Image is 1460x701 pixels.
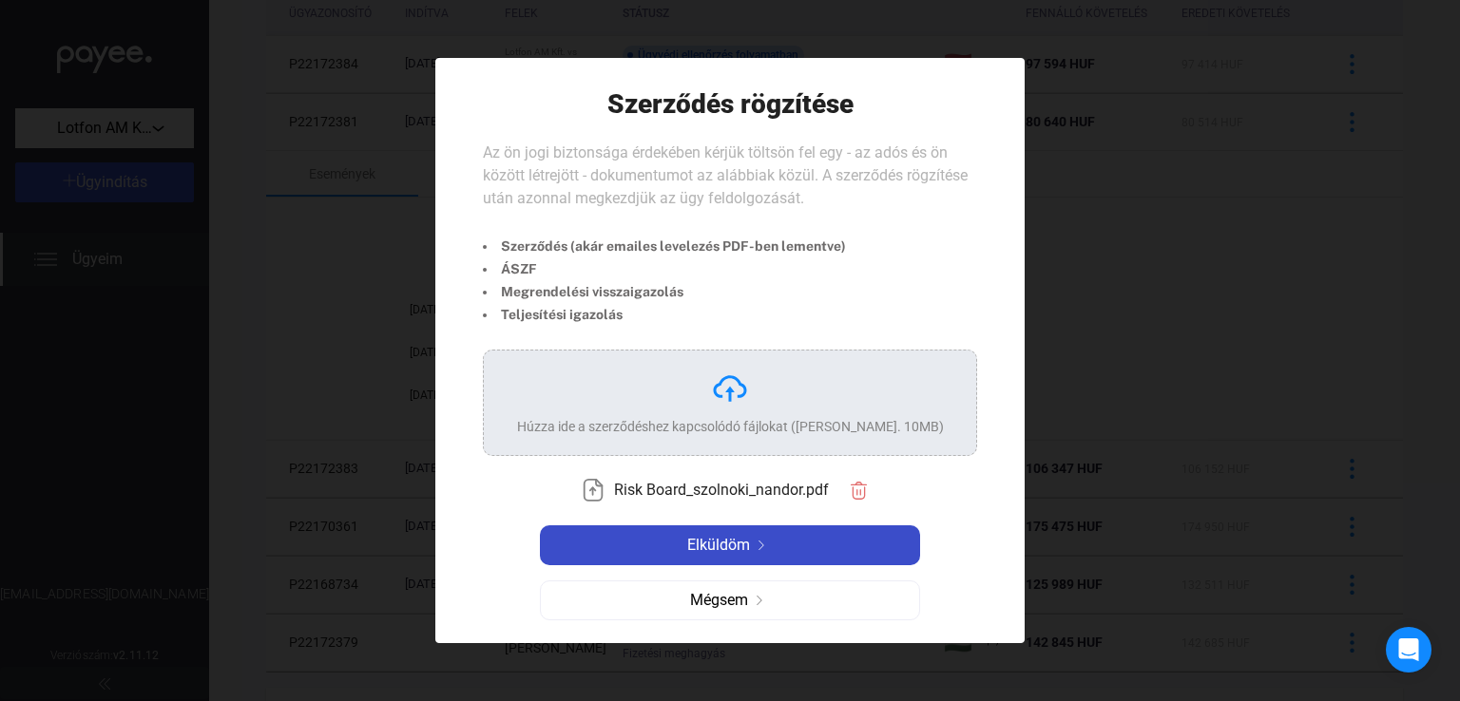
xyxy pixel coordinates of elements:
span: Az ön jogi biztonsága érdekében kérjük töltsön fel egy - az adós és ön között létrejött - dokumen... [483,143,968,207]
img: trash-red [849,481,869,501]
span: Elküldöm [687,534,750,557]
div: Húzza ide a szerződéshez kapcsolódó fájlokat ([PERSON_NAME]. 10MB) [517,417,944,436]
li: Megrendelési visszaigazolás [483,280,846,303]
span: Mégsem [690,589,748,612]
button: Mégsemarrow-right-grey [540,580,920,620]
span: Risk Board_szolnoki_nandor.pdf [614,479,829,502]
img: upload-paper [582,479,605,502]
button: trash-red [838,470,878,510]
h1: Szerződés rögzítése [607,87,854,121]
div: Open Intercom Messenger [1386,627,1431,673]
button: Elküldömarrow-right-white [540,525,920,565]
img: arrow-right-grey [748,596,771,605]
li: Szerződés (akár emailes levelezés PDF-ben lementve) [483,235,846,257]
li: Teljesítési igazolás [483,303,846,326]
li: ÁSZF [483,257,846,280]
img: upload-cloud [711,369,749,407]
img: arrow-right-white [750,540,773,550]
